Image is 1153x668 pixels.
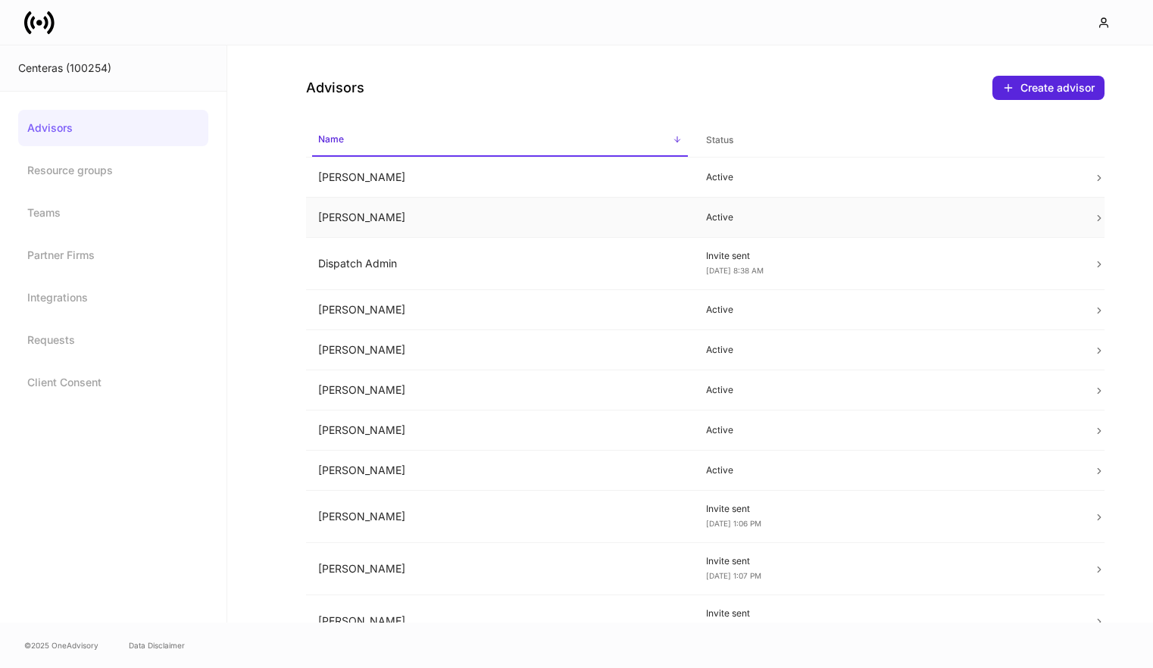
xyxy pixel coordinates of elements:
td: [PERSON_NAME] [306,410,694,451]
span: [DATE] 1:07 PM [706,571,761,580]
p: Active [706,384,1070,396]
p: Active [706,424,1070,436]
a: Teams [18,195,208,231]
td: [PERSON_NAME] [306,451,694,491]
td: Dispatch Admin [306,238,694,290]
td: [PERSON_NAME] [306,330,694,370]
span: Name [312,124,688,157]
div: Centeras (100254) [18,61,208,76]
button: Create advisor [992,76,1105,100]
p: Active [706,464,1070,476]
p: Active [706,171,1070,183]
p: Invite sent [706,503,1070,515]
div: Create advisor [1020,80,1095,95]
td: [PERSON_NAME] [306,491,694,543]
p: Active [706,344,1070,356]
p: Active [706,211,1070,223]
span: [DATE] 8:38 AM [706,266,764,275]
a: Requests [18,322,208,358]
h4: Advisors [306,79,364,97]
span: Status [700,125,1076,156]
a: Partner Firms [18,237,208,273]
a: Data Disclaimer [129,639,185,651]
p: Invite sent [706,250,1070,262]
h6: Name [318,132,344,146]
h6: Status [706,133,733,147]
p: Invite sent [706,607,1070,620]
span: [DATE] 1:06 PM [706,519,761,528]
td: [PERSON_NAME] [306,290,694,330]
span: © 2025 OneAdvisory [24,639,98,651]
td: [PERSON_NAME] [306,158,694,198]
a: Advisors [18,110,208,146]
a: Integrations [18,279,208,316]
p: Invite sent [706,555,1070,567]
p: Active [706,304,1070,316]
td: [PERSON_NAME] [306,543,694,595]
td: [PERSON_NAME] [306,595,694,648]
td: [PERSON_NAME] [306,198,694,238]
a: Client Consent [18,364,208,401]
a: Resource groups [18,152,208,189]
td: [PERSON_NAME] [306,370,694,410]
